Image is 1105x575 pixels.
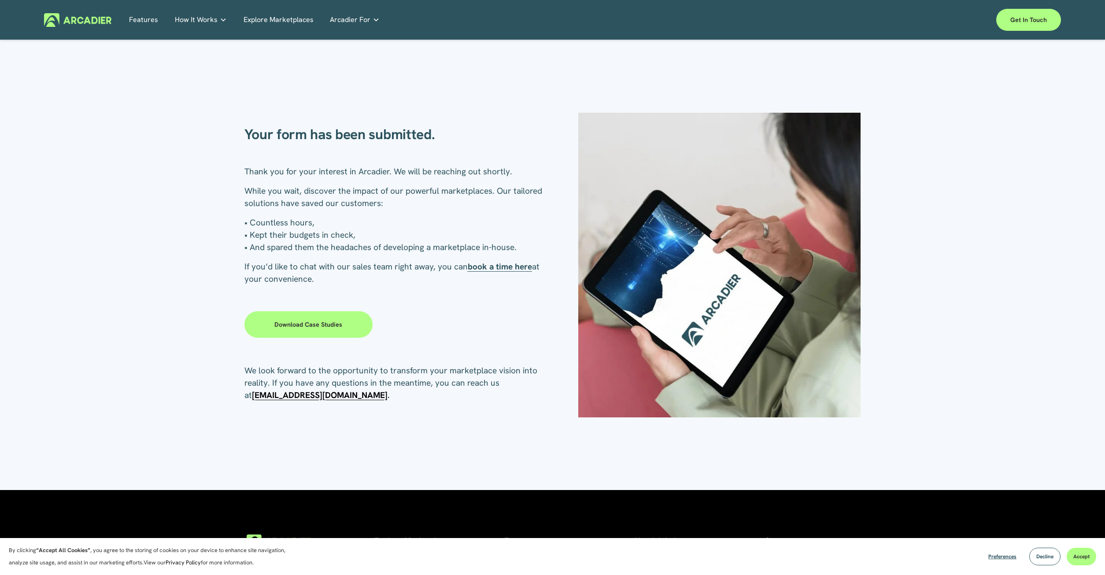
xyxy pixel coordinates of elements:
[765,535,798,546] span: Company
[330,14,370,26] span: Arcadier For
[468,261,532,272] a: book a time here
[175,13,227,26] a: folder dropdown
[129,13,158,26] a: Features
[635,535,682,546] strong: How it Works
[996,9,1061,31] a: Get in touch
[244,311,373,338] a: Download case studies
[1029,548,1061,565] button: Decline
[1073,553,1090,560] span: Accept
[374,535,453,546] strong: Explore Marketplaces
[988,553,1016,560] span: Preferences
[252,390,388,401] a: [EMAIL_ADDRESS][DOMAIN_NAME]
[244,125,435,144] strong: Your form has been submitted.
[244,166,553,178] p: Thank you for your interest in Arcadier. We will be reaching out shortly.
[244,217,553,254] p: • Countless hours, • Kept their budgets in check, • And spared them the headaches of developing a...
[388,390,390,401] strong: .
[244,185,553,210] p: While you wait, discover the impact of our powerful marketplaces. Our tailored solutions have sav...
[982,548,1023,565] button: Preferences
[244,365,553,402] p: We look forward to the opportunity to transform your marketplace vision into reality. If you have...
[1036,553,1053,560] span: Decline
[44,13,111,27] img: Arcadier
[1067,548,1096,565] button: Accept
[330,13,380,26] a: folder dropdown
[244,13,314,26] a: Explore Marketplaces
[175,14,218,26] span: How It Works
[9,544,295,569] p: By clicking , you agree to the storing of cookies on your device to enhance site navigation, anal...
[504,535,536,546] strong: Features
[244,261,553,285] p: If you’d like to chat with our sales team right away, you can at your convenience.
[36,546,90,554] strong: “Accept All Cookies”
[166,559,201,566] a: Privacy Policy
